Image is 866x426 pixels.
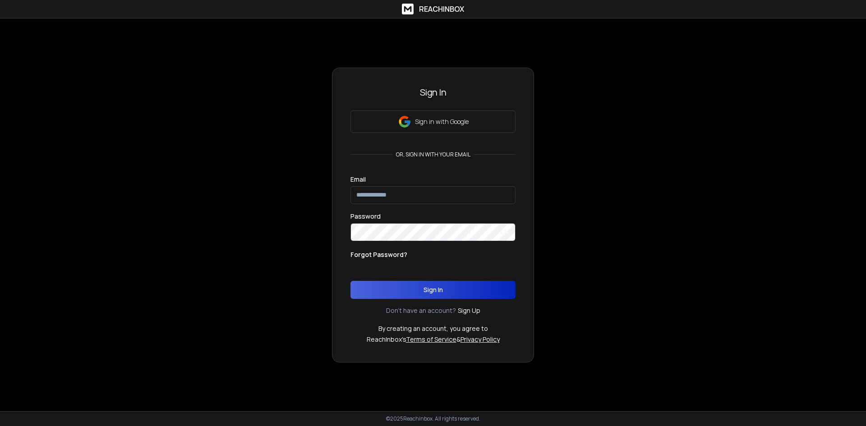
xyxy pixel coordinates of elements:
[350,213,381,220] label: Password
[378,324,488,333] p: By creating an account, you agree to
[386,306,456,315] p: Don't have an account?
[350,176,366,183] label: Email
[386,415,480,422] p: © 2025 Reachinbox. All rights reserved.
[419,4,464,14] h1: ReachInbox
[350,110,516,133] button: Sign in with Google
[350,86,516,99] h3: Sign In
[392,151,474,158] p: or, sign in with your email
[350,281,516,299] button: Sign In
[367,335,500,344] p: ReachInbox's &
[406,335,456,344] a: Terms of Service
[415,117,469,126] p: Sign in with Google
[350,250,407,259] p: Forgot Password?
[402,4,464,14] a: ReachInbox
[461,335,500,344] a: Privacy Policy
[458,306,480,315] a: Sign Up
